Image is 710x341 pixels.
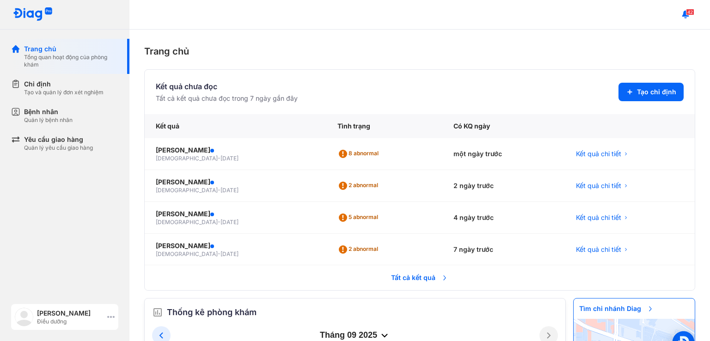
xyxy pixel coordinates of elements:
span: Tạo chỉ định [637,87,676,97]
div: Tạo và quản lý đơn xét nghiệm [24,89,104,96]
div: Có KQ ngày [442,114,565,138]
div: 2 abnormal [337,242,382,257]
div: [PERSON_NAME] [37,309,104,318]
div: 8 abnormal [337,146,382,161]
div: Điều dưỡng [37,318,104,325]
div: 5 abnormal [337,210,382,225]
span: [DATE] [220,219,239,225]
div: Tất cả kết quả chưa đọc trong 7 ngày gần đây [156,94,298,103]
span: Thống kê phòng khám [167,306,257,319]
span: Kết quả chi tiết [576,213,621,222]
span: [DEMOGRAPHIC_DATA] [156,219,218,225]
button: Tạo chỉ định [618,83,684,101]
img: order.5a6da16c.svg [152,307,163,318]
span: Tìm chi nhánh Diag [574,298,660,319]
div: một ngày trước [442,138,565,170]
div: Kết quả chưa đọc [156,81,298,92]
img: logo [15,308,33,326]
div: Quản lý bệnh nhân [24,116,73,124]
span: - [218,250,220,257]
span: [DATE] [220,250,239,257]
div: Trang chủ [144,44,695,58]
div: [PERSON_NAME] [156,209,315,219]
span: [DEMOGRAPHIC_DATA] [156,250,218,257]
span: - [218,187,220,194]
div: 2 abnormal [337,178,382,193]
img: logo [13,7,53,22]
span: [DATE] [220,187,239,194]
div: tháng 09 2025 [171,330,539,341]
div: 2 ngày trước [442,170,565,202]
div: [PERSON_NAME] [156,146,315,155]
div: Tình trạng [326,114,442,138]
span: - [218,219,220,225]
span: 42 [686,9,694,15]
span: [DEMOGRAPHIC_DATA] [156,155,218,162]
div: Quản lý yêu cầu giao hàng [24,144,93,152]
div: 7 ngày trước [442,234,565,266]
div: Bệnh nhân [24,107,73,116]
span: Tất cả kết quả [386,268,454,288]
div: Yêu cầu giao hàng [24,135,93,144]
span: [DEMOGRAPHIC_DATA] [156,187,218,194]
div: Chỉ định [24,79,104,89]
div: Kết quả [145,114,326,138]
span: Kết quả chi tiết [576,181,621,190]
span: - [218,155,220,162]
span: Kết quả chi tiết [576,149,621,158]
div: [PERSON_NAME] [156,241,315,250]
div: Tổng quan hoạt động của phòng khám [24,54,118,68]
div: Trang chủ [24,44,118,54]
span: [DATE] [220,155,239,162]
div: [PERSON_NAME] [156,177,315,187]
div: 4 ngày trước [442,202,565,234]
span: Kết quả chi tiết [576,245,621,254]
